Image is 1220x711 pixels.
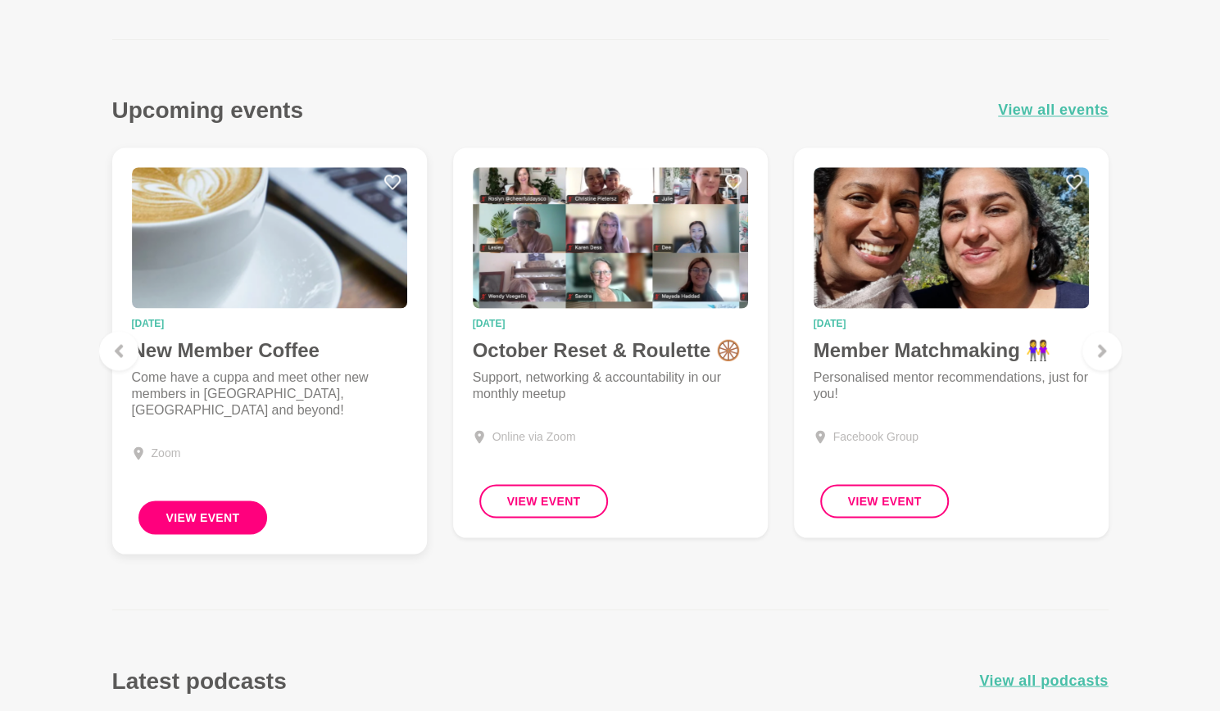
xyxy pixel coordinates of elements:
img: Member Matchmaking 👭 [814,167,1089,308]
button: View Event [479,484,609,518]
p: Support, networking & accountability in our monthly meetup [473,369,748,401]
time: [DATE] [132,318,407,328]
div: Online via Zoom [492,428,576,445]
h4: October Reset & Roulette 🛞 [473,337,748,362]
button: View Event [820,484,950,518]
a: Member Matchmaking 👭[DATE]Member Matchmaking 👭Personalised mentor recommendations, just for you!F... [794,147,1109,537]
time: [DATE] [814,318,1089,328]
a: October Reset & Roulette 🛞[DATE]October Reset & Roulette 🛞Support, networking & accountability in... [453,147,768,537]
a: View all podcasts [979,668,1108,692]
p: Personalised mentor recommendations, just for you! [814,369,1089,401]
time: [DATE] [473,318,748,328]
p: Come have a cuppa and meet other new members in [GEOGRAPHIC_DATA], [GEOGRAPHIC_DATA] and beyond! [132,369,407,418]
h4: Member Matchmaking 👭 [814,337,1089,362]
h3: Latest podcasts [112,666,287,695]
img: New Member Coffee [132,167,407,308]
h4: New Member Coffee [132,337,407,362]
div: Facebook Group [833,428,918,445]
a: View all events [998,98,1109,122]
h3: Upcoming events [112,96,303,125]
img: October Reset & Roulette 🛞 [473,167,748,308]
button: View Event [138,500,268,534]
a: New Member Coffee[DATE]New Member CoffeeCome have a cuppa and meet other new members in [GEOGRAPH... [112,147,427,554]
div: Zoom [152,444,181,461]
